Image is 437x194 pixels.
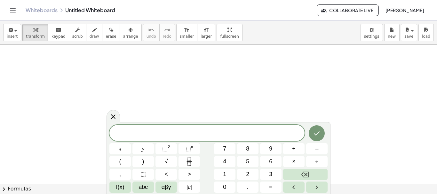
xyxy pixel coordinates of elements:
span: load [422,34,430,39]
button: 4 [214,156,235,167]
span: 1 [223,170,226,179]
span: f(x) [116,183,124,191]
button: keyboardkeypad [48,24,69,41]
span: arrange [123,34,138,39]
button: Times [283,156,305,167]
button: insert [3,24,21,41]
button: Divide [306,156,328,167]
span: x [119,144,122,153]
span: scrub [72,34,83,39]
span: + [292,144,296,153]
button: load [418,24,434,41]
button: draw [86,24,103,41]
button: Squared [155,143,177,154]
button: Absolute value [179,182,200,193]
button: arrange [120,24,142,41]
i: keyboard [55,26,61,34]
span: transform [26,34,45,39]
button: save [401,24,417,41]
span: Collaborate Live [322,7,373,13]
button: Square root [155,156,177,167]
button: y [132,143,154,154]
span: settings [364,34,379,39]
button: format_sizelarger [197,24,215,41]
span: ​ [205,130,209,137]
span: ( [119,157,121,166]
button: . [237,182,258,193]
span: erase [106,34,116,39]
button: scrub [69,24,86,41]
button: x [109,143,131,154]
button: Left arrow [283,182,305,193]
button: erase [102,24,120,41]
span: fullscreen [220,34,239,39]
span: undo [147,34,156,39]
button: ) [132,156,154,167]
button: new [384,24,400,41]
button: 5 [237,156,258,167]
span: < [164,170,168,179]
span: a [187,183,192,191]
button: Minus [306,143,328,154]
button: Less than [155,169,177,180]
span: draw [90,34,99,39]
button: transform [22,24,48,41]
span: 0 [223,183,226,191]
button: undoundo [143,24,160,41]
button: fullscreen [217,24,242,41]
span: ⬚ [186,145,191,152]
span: , [119,170,121,179]
button: Collaborate Live [317,4,379,16]
span: keypad [52,34,66,39]
span: | [191,184,192,190]
span: 9 [269,144,272,153]
span: ) [142,157,144,166]
span: 2 [246,170,249,179]
button: 3 [260,169,282,180]
span: [PERSON_NAME] [385,7,424,13]
button: , [109,169,131,180]
span: 6 [269,157,272,166]
span: insert [7,34,18,39]
span: 5 [246,157,249,166]
button: Greater than [179,169,200,180]
button: Placeholder [132,169,154,180]
button: 9 [260,143,282,154]
span: . [247,183,249,191]
button: Right arrow [306,182,328,193]
button: settings [361,24,383,41]
button: redoredo [159,24,175,41]
span: save [404,34,413,39]
button: Greek alphabet [155,182,177,193]
sup: 2 [168,144,170,149]
button: 7 [214,143,235,154]
span: y [142,144,145,153]
span: larger [201,34,212,39]
button: 8 [237,143,258,154]
button: [PERSON_NAME] [380,4,429,16]
button: Equals [260,182,282,193]
button: 0 [214,182,235,193]
span: αβγ [162,183,171,191]
button: 1 [214,169,235,180]
span: 7 [223,144,226,153]
span: 8 [246,144,249,153]
i: redo [164,26,170,34]
span: × [292,157,296,166]
button: Superscript [179,143,200,154]
button: ( [109,156,131,167]
button: Backspace [283,169,328,180]
span: ÷ [315,157,319,166]
span: √ [165,157,168,166]
button: 6 [260,156,282,167]
span: 3 [269,170,272,179]
span: 4 [223,157,226,166]
span: abc [139,183,148,191]
a: Whiteboards [26,7,58,13]
button: Plus [283,143,305,154]
span: ⬚ [140,170,146,179]
span: – [315,144,318,153]
span: | [187,184,188,190]
span: > [187,170,191,179]
i: format_size [203,26,209,34]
